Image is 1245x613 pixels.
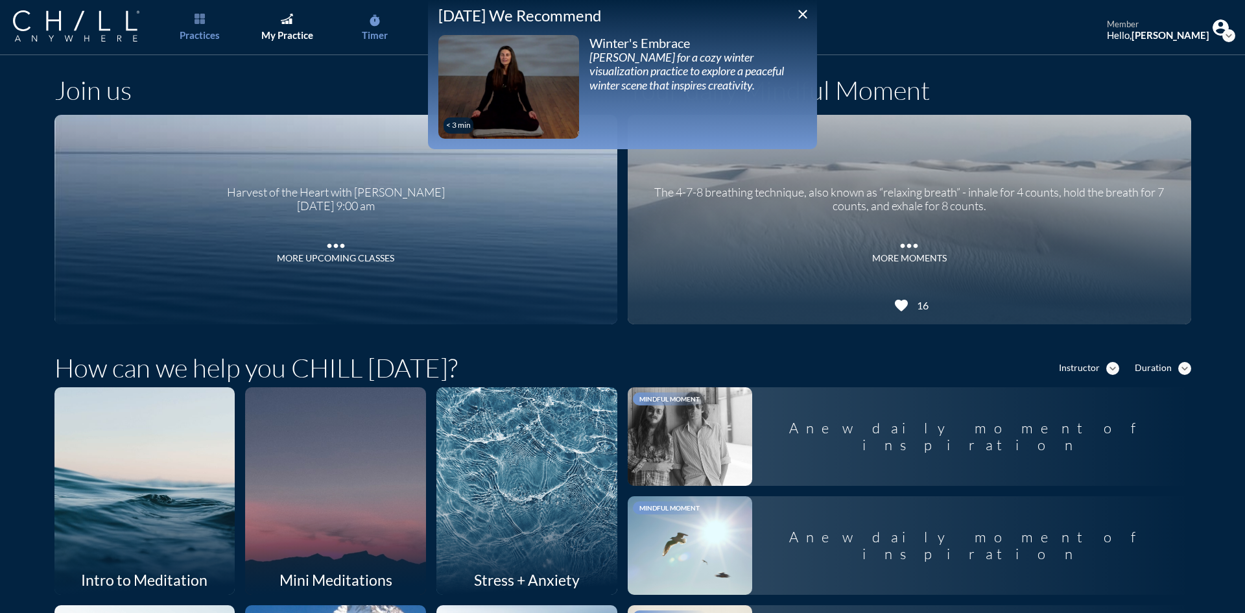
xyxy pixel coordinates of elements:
[368,14,381,27] i: timer
[245,565,426,595] div: Mini Meditations
[589,51,807,93] div: [PERSON_NAME] for a cozy winter visualization practice to explore a peaceful winter scene that in...
[1213,19,1229,36] img: Profile icon
[1135,363,1172,374] div: Duration
[438,6,807,25] div: [DATE] We Recommend
[1059,363,1100,374] div: Instructor
[13,10,165,43] a: Company Logo
[54,75,132,106] h1: Join us
[1106,362,1119,375] i: expand_more
[362,29,388,41] div: Timer
[277,253,394,264] div: More Upcoming Classes
[195,14,205,24] img: List
[436,565,617,595] div: Stress + Anxiety
[227,176,445,200] div: Harvest of the Heart with [PERSON_NAME]
[896,233,922,252] i: more_horiz
[180,29,220,41] div: Practices
[639,395,700,403] span: Mindful Moment
[1222,29,1235,42] i: expand_more
[894,298,909,313] i: favorite
[752,409,1191,464] div: A new daily moment of inspiration
[795,6,811,22] i: close
[261,29,313,41] div: My Practice
[446,121,471,130] div: < 3 min
[54,565,235,595] div: Intro to Meditation
[1107,29,1209,41] div: Hello,
[1132,29,1209,41] strong: [PERSON_NAME]
[589,35,807,51] div: Winter's Embrace
[1178,362,1191,375] i: expand_more
[639,504,700,512] span: Mindful Moment
[54,352,458,383] h1: How can we help you CHILL [DATE]?
[323,233,349,252] i: more_horiz
[13,10,139,42] img: Company Logo
[227,199,445,213] div: [DATE] 9:00 am
[752,518,1191,573] div: A new daily moment of inspiration
[644,176,1175,213] div: The 4-7-8 breathing technique, also known as “relaxing breath” - inhale for 4 counts, hold the br...
[281,14,292,24] img: Graph
[912,299,929,311] div: 16
[1107,19,1209,30] div: member
[872,253,947,264] div: MORE MOMENTS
